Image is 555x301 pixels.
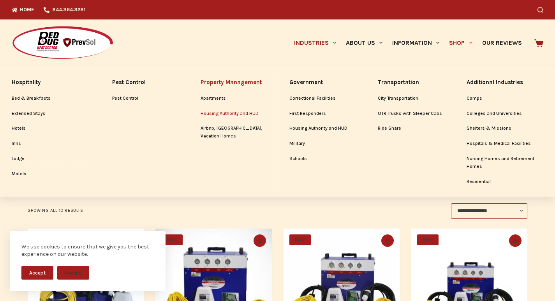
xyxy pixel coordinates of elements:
a: Inns [12,136,88,151]
nav: Primary [289,19,527,66]
a: Pest Control [112,91,177,106]
a: Ride Share [378,121,443,136]
a: Nursing Homes and Retirement Homes [467,151,544,174]
a: About Us [341,19,387,66]
a: Correctional Facilities [289,91,354,106]
a: Apartments [201,91,266,106]
img: Prevsol/Bed Bug Heat Doctor [12,26,114,60]
span: SALE [417,234,439,245]
span: SALE [289,234,311,245]
a: City Transportation [378,91,443,106]
button: Quick view toggle [381,234,394,247]
a: Government [289,74,354,91]
a: Bed & Breakfasts [12,91,88,106]
a: Extended Stays [12,106,88,121]
a: First Responders [289,106,354,121]
a: Military [289,136,354,151]
button: Decline [57,266,89,280]
button: Accept [21,266,53,280]
a: Industries [289,19,341,66]
a: Additional Industries [467,74,544,91]
a: Pest Control [112,74,177,91]
a: Housing Authority and HUD [201,106,266,121]
a: Property Management [201,74,266,91]
a: Residential [467,174,544,189]
a: Schools [289,151,354,166]
a: Lodge [12,151,88,166]
button: Search [537,7,543,13]
a: Camps [467,91,544,106]
a: Shop [444,19,477,66]
select: Shop order [451,203,527,219]
a: Information [388,19,444,66]
a: Our Reviews [477,19,527,66]
a: Shelters & Missions [467,121,544,136]
a: Housing Authority and HUD [289,121,354,136]
button: Quick view toggle [509,234,522,247]
a: Airbnb, [GEOGRAPHIC_DATA], Vacation Homes [201,121,266,144]
a: Hospitals & Medical Facilities [467,136,544,151]
a: Hospitality [12,74,88,91]
button: Quick view toggle [254,234,266,247]
a: Colleges and Universities [467,106,544,121]
a: Transportation [378,74,443,91]
p: Showing all 10 results [28,207,83,214]
a: Hotels [12,121,88,136]
div: We use cookies to ensure that we give you the best experience on our website. [21,243,154,258]
a: Motels [12,167,88,181]
a: OTR Trucks with Sleeper Cabs [378,106,443,121]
